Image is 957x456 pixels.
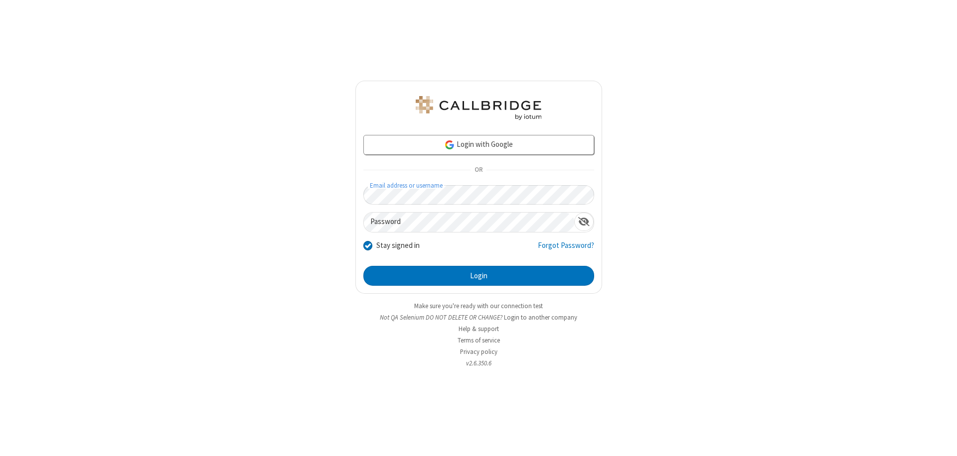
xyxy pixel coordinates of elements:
button: Login [363,266,594,286]
label: Stay signed in [376,240,420,251]
div: Show password [574,213,594,231]
a: Make sure you're ready with our connection test [414,302,543,310]
input: Password [364,213,574,232]
span: OR [471,163,486,177]
a: Help & support [459,325,499,333]
a: Login with Google [363,135,594,155]
a: Forgot Password? [538,240,594,259]
a: Terms of service [458,336,500,344]
li: Not QA Selenium DO NOT DELETE OR CHANGE? [355,313,602,322]
input: Email address or username [363,185,594,205]
button: Login to another company [504,313,577,322]
a: Privacy policy [460,347,497,356]
li: v2.6.350.6 [355,358,602,368]
img: google-icon.png [444,139,455,150]
img: QA Selenium DO NOT DELETE OR CHANGE [414,96,543,120]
